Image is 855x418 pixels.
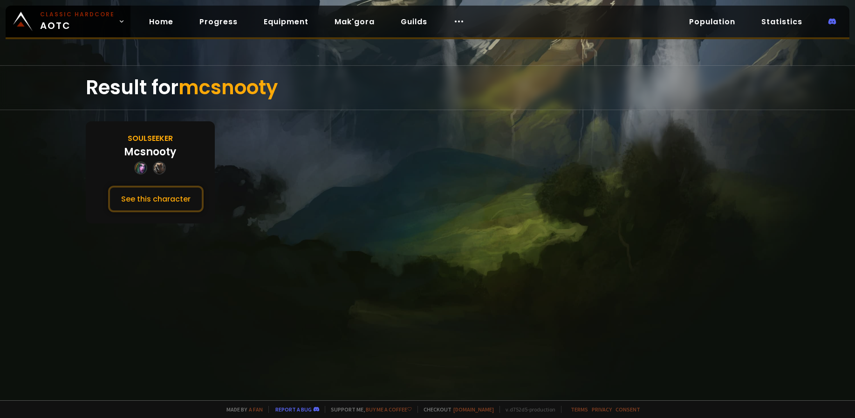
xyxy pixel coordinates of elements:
[249,406,263,413] a: a fan
[128,132,173,144] div: Soulseeker
[499,406,555,413] span: v. d752d5 - production
[366,406,412,413] a: Buy me a coffee
[571,406,588,413] a: Terms
[393,12,435,31] a: Guilds
[327,12,382,31] a: Mak'gora
[275,406,312,413] a: Report a bug
[86,66,770,110] div: Result for
[192,12,245,31] a: Progress
[40,10,115,33] span: AOTC
[682,12,743,31] a: Population
[256,12,316,31] a: Equipment
[124,144,176,160] div: Mcsnooty
[178,74,278,101] span: mcsnooty
[6,6,130,37] a: Classic HardcoreAOTC
[221,406,263,413] span: Made by
[754,12,810,31] a: Statistics
[40,10,115,19] small: Classic Hardcore
[108,186,204,212] button: See this character
[592,406,612,413] a: Privacy
[142,12,181,31] a: Home
[616,406,640,413] a: Consent
[325,406,412,413] span: Support me,
[453,406,494,413] a: [DOMAIN_NAME]
[417,406,494,413] span: Checkout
